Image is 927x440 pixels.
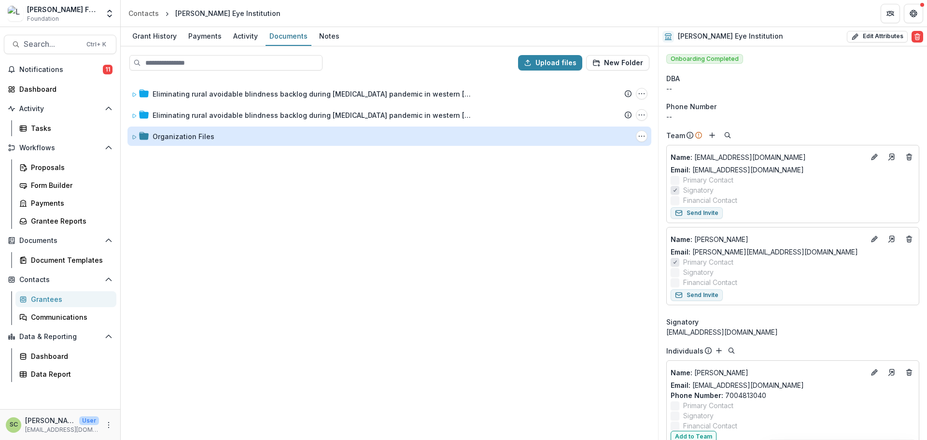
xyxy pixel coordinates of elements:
[884,231,899,247] a: Go to contact
[128,29,181,43] div: Grant History
[31,162,109,172] div: Proposals
[15,195,116,211] a: Payments
[666,317,699,327] span: Signatory
[15,309,116,325] a: Communications
[103,4,116,23] button: Open entity switcher
[666,101,716,112] span: Phone Number
[636,130,647,142] button: Organization Files Options
[19,105,101,113] span: Activity
[15,291,116,307] a: Grantees
[15,120,116,136] a: Tasks
[4,272,116,287] button: Open Contacts
[671,247,858,257] a: Email: [PERSON_NAME][EMAIL_ADDRESS][DOMAIN_NAME]
[19,333,101,341] span: Data & Reporting
[4,62,116,77] button: Notifications11
[4,81,116,97] a: Dashboard
[666,54,743,64] span: Onboarding Completed
[884,149,899,165] a: Go to contact
[15,366,116,382] a: Data Report
[19,66,103,74] span: Notifications
[103,419,114,431] button: More
[726,345,737,356] button: Search
[847,31,908,43] button: Edit Attributes
[128,27,181,46] a: Grant History
[10,422,18,428] div: Sandra Ching
[586,55,649,71] button: New Folder
[678,32,783,41] h2: [PERSON_NAME] Eye Institution
[31,255,109,265] div: Document Templates
[722,129,733,141] button: Search
[683,185,714,195] span: Signatory
[8,6,23,21] img: Lavelle Fund for the Blind
[19,237,101,245] span: Documents
[671,368,865,378] p: [PERSON_NAME]
[25,426,99,434] p: [EMAIL_ADDRESS][DOMAIN_NAME]
[636,88,647,99] button: Eliminating rural avoidable blindness backlog during COVID-19 pandemic in western Uttar Pradesh (...
[31,123,109,133] div: Tasks
[4,233,116,248] button: Open Documents
[671,166,690,174] span: Email:
[127,127,651,146] div: Organization FilesOrganization Files Options
[683,421,737,431] span: Financial Contact
[31,294,109,304] div: Grantees
[4,140,116,156] button: Open Workflows
[15,348,116,364] a: Dashboard
[683,175,733,185] span: Primary Contact
[666,130,685,141] p: Team
[24,40,81,49] span: Search...
[666,112,919,122] div: --
[229,27,262,46] a: Activity
[671,235,692,243] span: Name :
[266,27,311,46] a: Documents
[671,152,865,162] p: [EMAIL_ADDRESS][DOMAIN_NAME]
[912,31,923,43] button: Delete
[25,415,75,426] p: [PERSON_NAME]
[4,35,116,54] button: Search...
[706,129,718,141] button: Add
[671,369,692,377] span: Name :
[671,381,690,389] span: Email:
[125,6,163,20] a: Contacts
[671,391,723,399] span: Phone Number :
[904,4,923,23] button: Get Help
[4,329,116,344] button: Open Data & Reporting
[671,390,915,400] p: 7004813040
[15,213,116,229] a: Grantee Reports
[683,267,714,277] span: Signatory
[31,198,109,208] div: Payments
[128,8,159,18] div: Contacts
[315,27,343,46] a: Notes
[127,84,651,103] div: Eliminating rural avoidable blindness backlog during [MEDICAL_DATA] pandemic in western [GEOGRAPH...
[19,276,101,284] span: Contacts
[175,8,281,18] div: [PERSON_NAME] Eye Institution
[127,105,651,125] div: Eliminating rural avoidable blindness backlog during [MEDICAL_DATA] pandemic in western [GEOGRAPH...
[671,153,692,161] span: Name :
[229,29,262,43] div: Activity
[31,312,109,322] div: Communications
[125,6,284,20] nav: breadcrumb
[15,252,116,268] a: Document Templates
[671,289,723,301] button: Send Invite
[266,29,311,43] div: Documents
[31,351,109,361] div: Dashboard
[671,234,865,244] a: Name: [PERSON_NAME]
[671,207,723,219] button: Send Invite
[636,109,647,121] button: Eliminating rural avoidable blindness backlog during COVID 19 pandemic in western Uttar Pradesh( ...
[84,39,108,50] div: Ctrl + K
[671,165,804,175] a: Email: [EMAIL_ADDRESS][DOMAIN_NAME]
[683,277,737,287] span: Financial Contact
[153,89,471,99] div: Eliminating rural avoidable blindness backlog during [MEDICAL_DATA] pandemic in western [GEOGRAPH...
[683,411,714,421] span: Signatory
[103,65,112,74] span: 11
[153,131,214,142] div: Organization Files
[518,55,582,71] button: Upload files
[184,29,225,43] div: Payments
[713,345,725,356] button: Add
[671,248,690,256] span: Email:
[27,14,59,23] span: Foundation
[4,101,116,116] button: Open Activity
[903,151,915,163] button: Deletes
